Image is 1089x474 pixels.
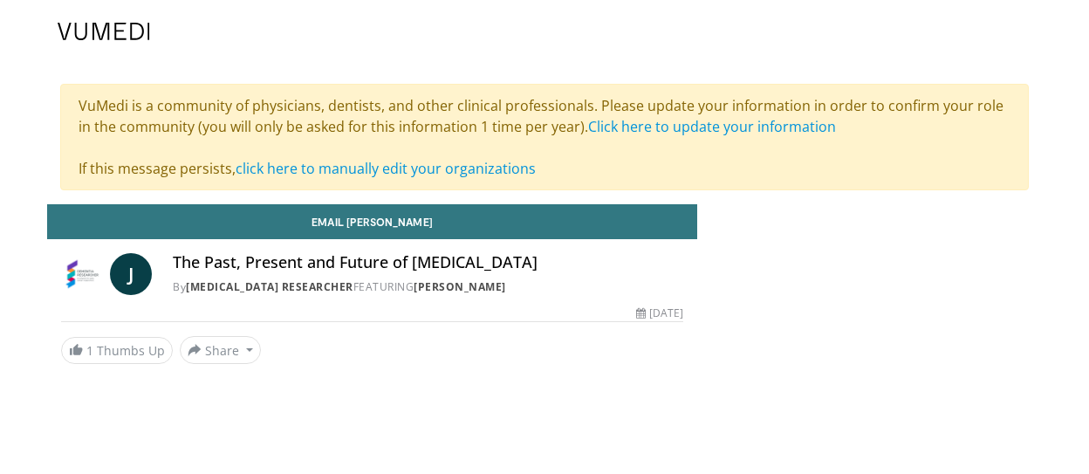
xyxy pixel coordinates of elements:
[58,23,150,40] img: VuMedi Logo
[173,253,683,272] h4: The Past, Present and Future of [MEDICAL_DATA]
[236,159,536,178] a: click here to manually edit your organizations
[414,279,506,294] a: [PERSON_NAME]
[110,253,152,295] a: J
[186,279,353,294] a: [MEDICAL_DATA] Researcher
[60,84,1029,190] div: VuMedi is a community of physicians, dentists, and other clinical professionals. Please update yo...
[180,336,261,364] button: Share
[61,253,103,295] img: Dementia Researcher
[173,279,683,295] div: By FEATURING
[86,342,93,359] span: 1
[588,117,836,136] a: Click here to update your information
[47,204,697,239] a: Email [PERSON_NAME]
[61,337,173,364] a: 1 Thumbs Up
[636,306,683,321] div: [DATE]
